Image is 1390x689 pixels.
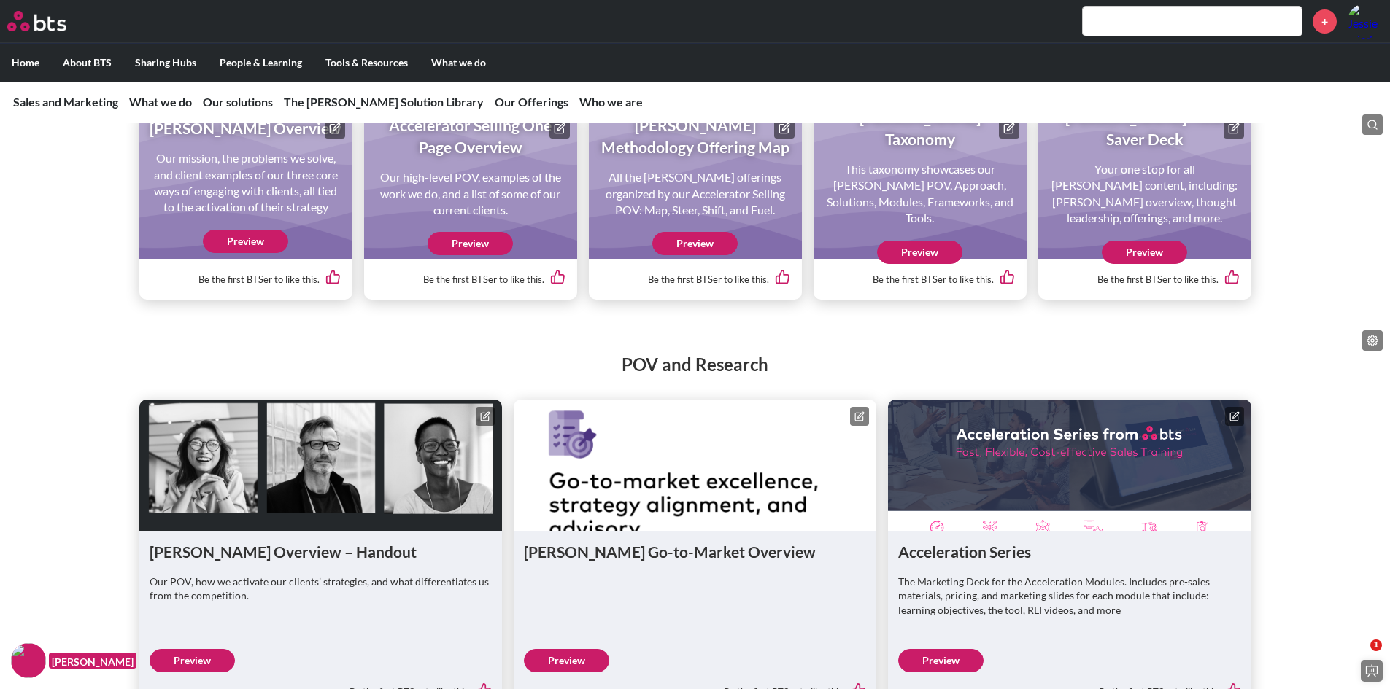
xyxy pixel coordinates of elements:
[824,161,1016,227] p: This taxonomy showcases our [PERSON_NAME] POV, Approach, Solutions, Modules, Frameworks, and Tools.
[476,407,495,426] button: Edit content box
[1225,407,1244,426] button: Edit content box
[1348,4,1383,39] a: Profile
[11,643,46,678] img: F
[1102,241,1187,264] a: Preview
[850,407,869,426] button: Edit content box
[898,575,1240,618] p: The Marketing Deck for the Acceleration Modules. Includes pre-sales materials, pricing, and marke...
[420,44,498,82] label: What we do
[284,95,484,109] a: The [PERSON_NAME] Solution Library
[203,230,288,253] a: Preview
[1313,9,1337,34] a: +
[652,232,738,255] a: Preview
[824,106,1016,149] h1: [PERSON_NAME] Taxonomy
[999,118,1019,139] button: Edit content tile
[1370,639,1382,651] span: 1
[374,114,567,157] h1: Accelerator Selling One Page Overview
[599,169,792,218] p: All the [PERSON_NAME] offerings organized by our Accelerator Selling POV: Map, Steer, Shift, and ...
[1348,4,1383,39] img: Jessie Ojeda
[1050,259,1240,299] div: Be the first BTSer to like this.
[150,150,342,216] p: Our mission, the problems we solve, and client examples of our three core ways of engaging with c...
[13,95,118,109] a: Sales and Marketing
[601,259,790,299] div: Be the first BTSer to like this.
[129,95,192,109] a: What we do
[314,44,420,82] label: Tools & Resources
[150,541,492,562] h1: [PERSON_NAME] Overview – Handout
[325,118,345,139] button: Edit content tile
[374,169,567,218] p: Our high-level POV, examples of the work we do, and a list of some of our current clients.
[123,44,208,82] label: Sharing Hubs
[549,118,570,139] button: Edit content tile
[579,95,643,109] a: Who we are
[51,44,123,82] label: About BTS
[1049,161,1241,227] p: Your one stop for all [PERSON_NAME] content, including: [PERSON_NAME] overview, thought leadershi...
[599,114,792,157] h1: [PERSON_NAME] Methodology Offering Map
[428,232,513,255] a: Preview
[524,649,609,672] a: Preview
[7,11,66,31] img: BTS Logo
[151,259,341,299] div: Be the first BTSer to like this.
[774,118,795,139] button: Edit content tile
[495,95,568,109] a: Our Offerings
[877,241,962,264] a: Preview
[1049,106,1241,149] h1: [PERSON_NAME] Time Saver Deck
[898,541,1240,562] h1: Acceleration Series
[524,541,866,562] h1: [PERSON_NAME] Go-to-Market Overview
[150,649,235,672] a: Preview
[825,259,1015,299] div: Be the first BTSer to like this.
[208,44,314,82] label: People & Learning
[203,95,273,109] a: Our solutions
[1362,330,1383,351] button: Edit content list: POV and Research
[150,117,342,139] h1: [PERSON_NAME] Overview
[1224,118,1244,139] button: Edit content tile
[49,653,136,669] figcaption: [PERSON_NAME]
[1340,639,1375,674] iframe: Intercom live chat
[376,259,565,299] div: Be the first BTSer to like this.
[150,575,492,603] p: Our POV, how we activate our clients’ strategies, and what differentiates us from the competition.
[898,649,984,672] a: Preview
[7,11,93,31] a: Go home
